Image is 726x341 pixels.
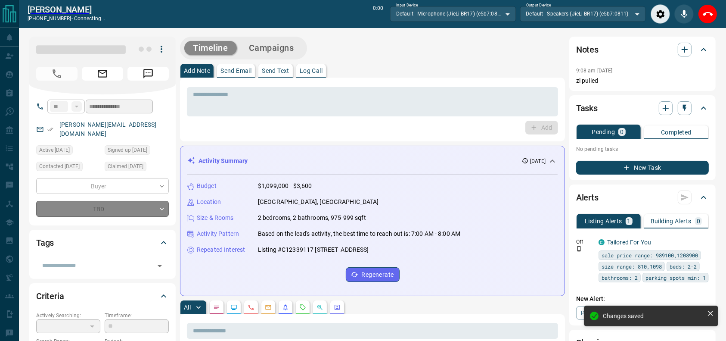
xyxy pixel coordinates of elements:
[576,43,599,56] h2: Notes
[576,98,709,119] div: Tasks
[127,67,169,81] span: Message
[184,68,210,74] p: Add Note
[197,181,217,191] p: Budget
[154,260,166,272] button: Open
[36,67,78,81] span: Call
[576,191,599,204] h2: Alerts
[576,39,709,60] div: Notes
[187,153,558,169] div: Activity Summary[DATE]
[602,273,638,282] span: bathrooms: 2
[36,232,169,253] div: Tags
[74,16,105,22] span: connecting...
[282,304,289,311] svg: Listing Alerts
[300,68,323,74] p: Log Call
[184,304,191,310] p: All
[576,246,582,252] svg: Push Notification Only
[28,4,105,15] a: [PERSON_NAME]
[576,187,709,208] div: Alerts
[576,161,709,175] button: New Task
[39,162,80,171] span: Contacted [DATE]
[697,218,700,224] p: 0
[576,76,709,85] p: zl pulled
[346,267,400,282] button: Regenerate
[299,304,306,311] svg: Requests
[197,245,245,254] p: Repeated Interest
[258,213,366,222] p: 2 bedrooms, 2 bathrooms, 975-999 sqft
[47,126,53,132] svg: Email Verified
[592,129,615,135] p: Pending
[670,262,697,271] span: beds: 2-2
[265,304,272,311] svg: Emails
[661,129,692,135] p: Completed
[576,306,621,320] a: Property
[220,68,251,74] p: Send Email
[607,239,651,246] a: Tailored For You
[576,238,593,246] p: Off
[59,121,157,137] a: [PERSON_NAME][EMAIL_ADDRESS][DOMAIN_NAME]
[36,201,169,217] div: TBD
[262,68,289,74] p: Send Text
[28,15,105,22] p: [PHONE_NUMBER] -
[36,178,169,194] div: Buyer
[645,273,706,282] span: parking spots min: 1
[36,286,169,307] div: Criteria
[674,4,694,24] div: Mute
[197,229,239,238] p: Activity Pattern
[258,245,369,254] p: Listing #C12339117 [STREET_ADDRESS]
[258,181,312,191] p: $1,099,000 - $3,600
[602,262,662,271] span: size range: 810,1098
[197,213,234,222] p: Size & Rooms
[213,304,220,311] svg: Notes
[698,4,717,24] div: End Call
[248,304,254,311] svg: Calls
[36,312,100,319] p: Actively Searching:
[390,6,515,21] div: Default - Microphone (JieLi BR17) (e5b7:0811)
[651,218,692,224] p: Building Alerts
[585,218,622,224] p: Listing Alerts
[620,129,624,135] p: 0
[520,6,645,21] div: Default - Speakers (JieLi BR17) (e5b7:0811)
[105,162,169,174] div: Sun Aug 17 2025
[240,41,303,55] button: Campaigns
[199,156,248,166] p: Activity Summary
[627,218,631,224] p: 1
[197,197,221,206] p: Location
[36,236,54,250] h2: Tags
[576,294,709,303] p: New Alert:
[36,162,100,174] div: Sun Aug 17 2025
[599,239,605,245] div: condos.ca
[526,3,551,8] label: Output Device
[651,4,670,24] div: Audio Settings
[105,145,169,157] div: Sun Aug 17 2025
[82,67,123,81] span: Email
[184,41,237,55] button: Timeline
[602,251,698,260] span: sale price range: 989100,1208900
[108,162,143,171] span: Claimed [DATE]
[576,101,598,115] h2: Tasks
[576,143,709,156] p: No pending tasks
[576,68,613,74] p: 9:08 am [DATE]
[373,4,383,24] p: 0:00
[36,145,100,157] div: Sun Aug 17 2025
[396,3,418,8] label: Input Device
[39,146,70,154] span: Active [DATE]
[230,304,237,311] svg: Lead Browsing Activity
[36,289,64,303] h2: Criteria
[530,157,546,165] p: [DATE]
[316,304,323,311] svg: Opportunities
[258,229,460,238] p: Based on the lead's activity, the best time to reach out is: 7:00 AM - 8:00 AM
[603,313,704,319] div: Changes saved
[334,304,341,311] svg: Agent Actions
[108,146,147,154] span: Signed up [DATE]
[258,197,379,206] p: [GEOGRAPHIC_DATA], [GEOGRAPHIC_DATA]
[105,312,169,319] p: Timeframe:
